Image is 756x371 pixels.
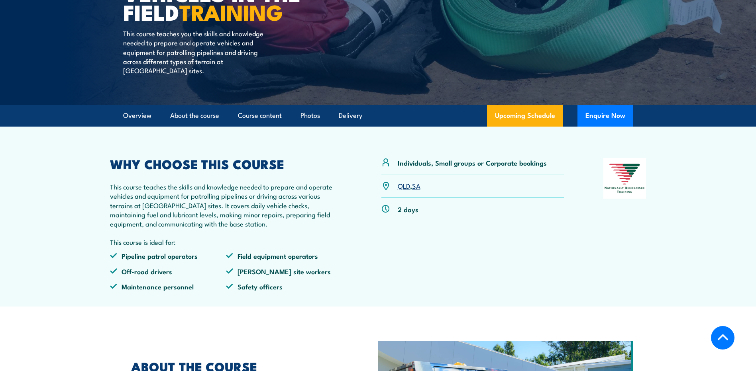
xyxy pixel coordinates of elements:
[110,237,343,246] p: This course is ideal for:
[398,181,410,190] a: QLD
[398,205,418,214] p: 2 days
[339,105,362,126] a: Delivery
[238,105,282,126] a: Course content
[300,105,320,126] a: Photos
[110,267,226,276] li: Off-road drivers
[577,105,633,127] button: Enquire Now
[110,282,226,291] li: Maintenance personnel
[170,105,219,126] a: About the course
[123,29,269,75] p: This course teaches you the skills and knowledge needed to prepare and operate vehicles and equip...
[110,158,343,169] h2: WHY CHOOSE THIS COURSE
[110,182,343,228] p: This course teaches the skills and knowledge needed to prepare and operate vehicles and equipment...
[398,158,547,167] p: Individuals, Small groups or Corporate bookings
[487,105,563,127] a: Upcoming Schedule
[226,251,342,260] li: Field equipment operators
[398,181,420,190] p: ,
[603,158,646,199] img: Nationally Recognised Training logo.
[226,267,342,276] li: [PERSON_NAME] site workers
[123,105,151,126] a: Overview
[226,282,342,291] li: Safety officers
[412,181,420,190] a: SA
[110,251,226,260] li: Pipeline patrol operators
